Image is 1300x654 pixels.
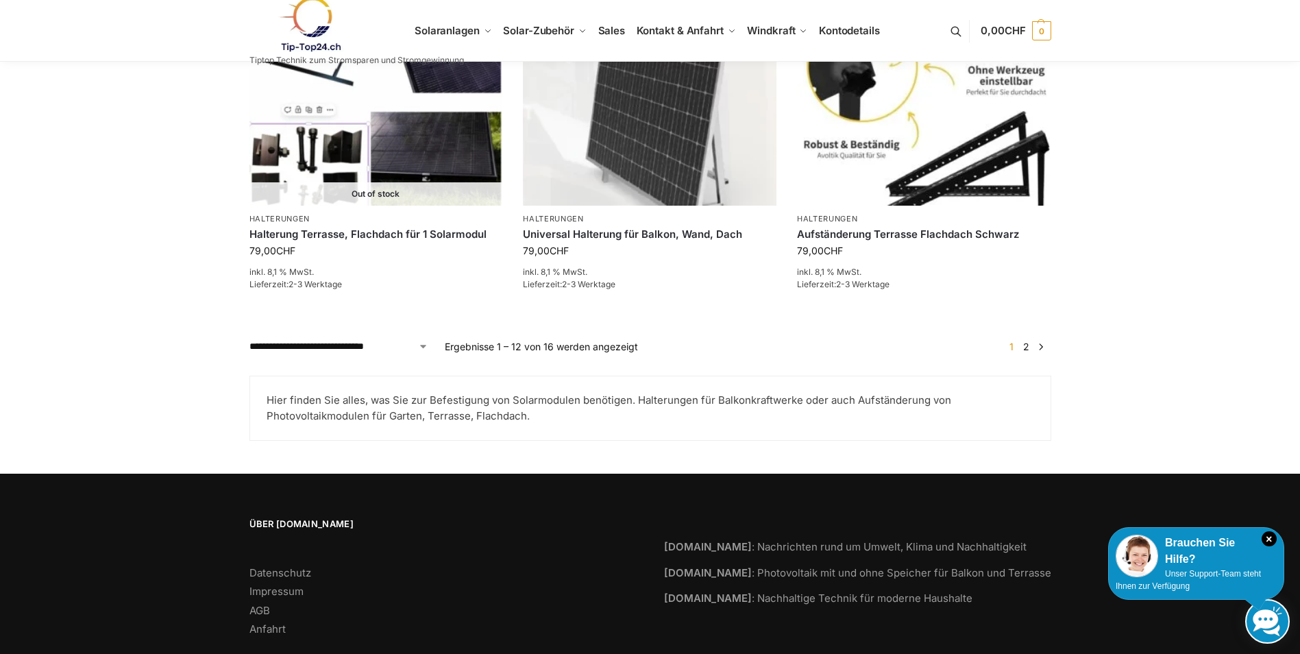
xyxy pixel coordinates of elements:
[598,24,626,37] span: Sales
[836,279,890,289] span: 2-3 Werktage
[249,245,295,256] bdi: 79,00
[797,266,1051,278] p: inkl. 8,1 % MwSt.
[503,24,574,37] span: Solar-Zubehör
[249,214,310,223] a: Halterungen
[797,245,843,256] bdi: 79,00
[249,279,342,289] span: Lieferzeit:
[523,266,776,278] p: inkl. 8,1 % MwSt.
[819,24,880,37] span: Kontodetails
[664,566,752,579] strong: [DOMAIN_NAME]
[267,393,1034,424] p: Hier finden Sie alles, was Sie zur Befestigung von Solarmodulen benötigen. Halterungen für Balkon...
[249,339,428,354] select: Shop-Reihenfolge
[797,16,1051,206] img: Aufständerung Terrasse Flachdach Schwarz
[1116,535,1158,577] img: Customer service
[1262,531,1277,546] i: Schließen
[523,228,776,241] a: Universal Halterung für Balkon, Wand, Dach
[664,592,972,605] a: [DOMAIN_NAME]: Nachhaltige Technik für moderne Haushalte
[981,24,1025,37] span: 0,00
[797,214,858,223] a: Halterungen
[637,24,724,37] span: Kontakt & Anfahrt
[249,16,503,206] a: Out of stockHalterung Terrasse, Flachdach für 1 Solarmodul
[664,592,752,605] strong: [DOMAIN_NAME]
[664,566,1051,579] a: [DOMAIN_NAME]: Photovoltaik mit und ohne Speicher für Balkon und Terrasse
[523,214,584,223] a: Halterungen
[664,540,752,553] strong: [DOMAIN_NAME]
[981,10,1051,51] a: 0,00CHF 0
[550,245,569,256] span: CHF
[1116,569,1261,591] span: Unser Support-Team steht Ihnen zur Verfügung
[1020,341,1033,352] a: Seite 2
[523,16,776,206] img: Befestigung Solarpaneele
[664,540,1027,553] a: [DOMAIN_NAME]: Nachrichten rund um Umwelt, Klima und Nachhaltigkeit
[523,279,615,289] span: Lieferzeit:
[249,16,503,206] img: Halterung Terrasse, Flachdach für 1 Solarmodul
[797,279,890,289] span: Lieferzeit:
[1006,341,1017,352] span: Seite 1
[276,245,295,256] span: CHF
[1032,21,1051,40] span: 0
[249,566,311,579] a: Datenschutz
[747,24,795,37] span: Windkraft
[249,228,503,241] a: Halterung Terrasse, Flachdach für 1 Solarmodul
[1001,339,1051,354] nav: Produkt-Seitennummerierung
[523,245,569,256] bdi: 79,00
[249,585,304,598] a: Impressum
[249,56,464,64] p: Tiptop Technik zum Stromsparen und Stromgewinnung
[249,622,286,635] a: Anfahrt
[445,339,638,354] p: Ergebnisse 1 – 12 von 16 werden angezeigt
[249,604,270,617] a: AGB
[1035,339,1046,354] a: →
[415,24,480,37] span: Solaranlagen
[562,279,615,289] span: 2-3 Werktage
[249,518,637,531] span: Über [DOMAIN_NAME]
[289,279,342,289] span: 2-3 Werktage
[1116,535,1277,568] div: Brauchen Sie Hilfe?
[824,245,843,256] span: CHF
[1005,24,1026,37] span: CHF
[249,266,503,278] p: inkl. 8,1 % MwSt.
[797,228,1051,241] a: Aufständerung Terrasse Flachdach Schwarz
